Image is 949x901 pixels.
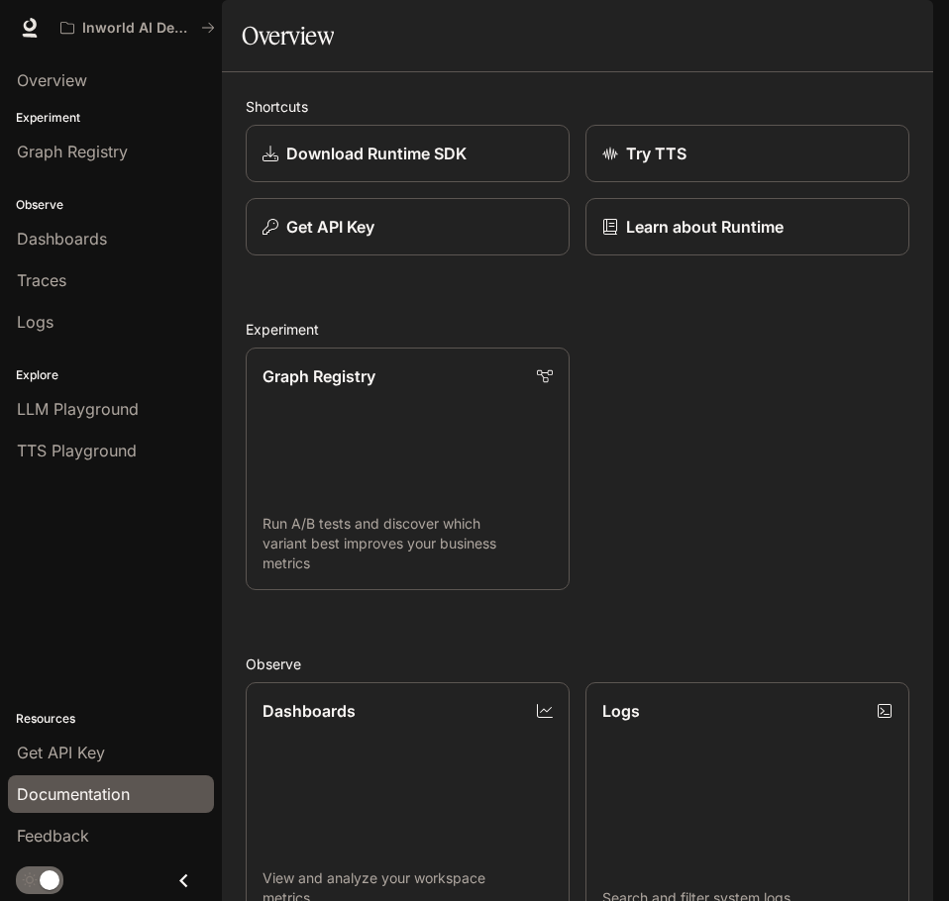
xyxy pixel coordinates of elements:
[626,215,784,239] p: Learn about Runtime
[286,215,374,239] p: Get API Key
[246,96,909,117] h2: Shortcuts
[286,142,467,165] p: Download Runtime SDK
[602,699,640,723] p: Logs
[263,364,375,388] p: Graph Registry
[263,514,553,573] p: Run A/B tests and discover which variant best improves your business metrics
[626,142,686,165] p: Try TTS
[246,125,570,182] a: Download Runtime SDK
[263,699,356,723] p: Dashboards
[242,16,334,55] h1: Overview
[585,198,909,255] a: Learn about Runtime
[82,20,193,37] p: Inworld AI Demos
[52,8,224,48] button: All workspaces
[246,319,909,340] h2: Experiment
[246,348,570,590] a: Graph RegistryRun A/B tests and discover which variant best improves your business metrics
[246,653,909,674] h2: Observe
[585,125,909,182] a: Try TTS
[246,198,570,255] button: Get API Key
